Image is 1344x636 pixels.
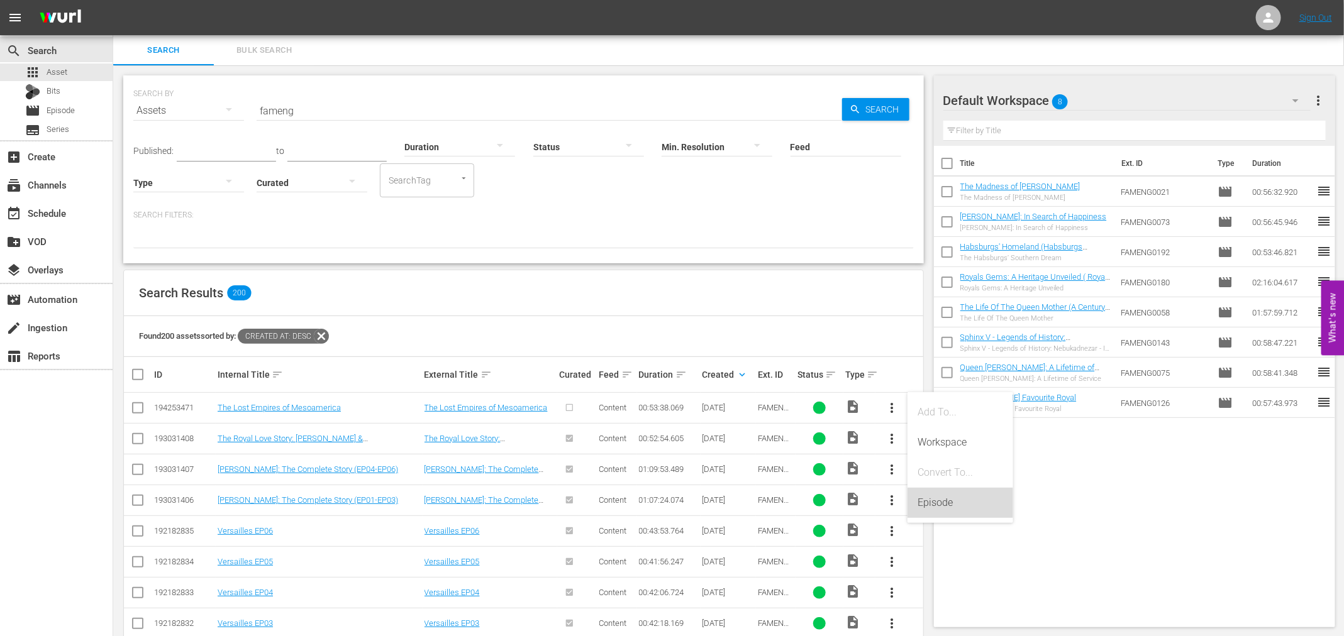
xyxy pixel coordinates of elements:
td: 00:53:46.821 [1247,237,1316,267]
span: more_vert [885,616,900,631]
td: 01:57:59.712 [1247,297,1316,327]
span: Content [599,403,627,412]
a: [PERSON_NAME] Favourite Royal [960,393,1077,402]
span: keyboard_arrow_down [736,369,748,380]
span: sort [480,369,492,380]
span: Episode [1218,214,1233,229]
span: VOD [6,234,21,249]
span: Asset [47,66,67,79]
th: Ext. ID [1114,146,1211,181]
td: 02:16:04.617 [1247,267,1316,297]
span: more_vert [885,462,900,477]
div: 00:53:38.069 [639,403,699,412]
div: 192182833 [154,588,214,597]
span: Content [599,495,627,505]
span: Video [845,461,860,476]
div: Workspace [918,427,1003,458]
span: Ingestion [6,321,21,336]
div: Feed [599,367,635,382]
span: Search Results [139,285,223,300]
div: Status [797,367,841,382]
div: [PERSON_NAME]: In Search of Happiness [960,224,1107,232]
a: Royals Gems: A Heritage Unveiled ( Royal Jewels - Through Generations-Merger) [960,272,1111,291]
td: FAMENG0058 [1116,297,1213,327]
span: more_vert [885,585,900,600]
span: Video [845,430,860,445]
span: Episode [25,103,40,118]
span: reorder [1316,304,1331,319]
span: Content [599,434,627,443]
a: Sphinx V - Legends of History: Nebukadnezar - I am Incomparable [960,332,1084,351]
td: 00:58:47.221 [1247,327,1316,358]
div: Convert To... [918,458,1003,488]
div: 192182835 [154,526,214,535]
span: more_vert [885,400,900,415]
a: The Madness of [PERSON_NAME] [960,182,1080,191]
button: more_vert [877,393,908,423]
span: Series [25,123,40,138]
span: Episode [1218,275,1233,290]
div: [DATE] [703,495,754,505]
a: Versailles EP04 [425,588,480,597]
span: Created At: desc [238,329,314,344]
span: FAMENG0225 [758,557,794,576]
button: more_vert [877,454,908,485]
span: Asset [25,65,40,80]
span: more_vert [885,493,900,508]
div: 192182832 [154,618,214,628]
a: Versailles EP03 [425,618,480,628]
div: Type [845,367,874,382]
td: 00:56:45.946 [1247,207,1316,237]
a: The Lost Empires of Mesoamerica [425,403,548,412]
span: Content [599,464,627,474]
button: Open [458,172,470,184]
a: The Royal Love Story: [PERSON_NAME] & [PERSON_NAME] [218,434,368,452]
div: [DATE] [703,434,754,443]
span: Video [845,522,860,537]
span: Episode [1218,335,1233,350]
span: reorder [1316,395,1331,410]
th: Type [1210,146,1245,181]
span: Series [47,123,69,136]
div: Bits [25,84,40,99]
span: FAMENG0230 [758,403,794,422]
div: 193031407 [154,464,214,474]
div: 00:41:56.247 [639,557,699,566]
div: 00:52:54.605 [639,434,699,443]
a: The Lost Empires of Mesoamerica [218,403,341,412]
span: Create [6,150,21,165]
div: Sphinx V - Legends of History: Nebukadnezar - I am Incomparable [960,344,1111,353]
a: [PERSON_NAME]: The Complete Story Part 1 [425,495,544,514]
div: 193031408 [154,434,214,443]
td: FAMENG0021 [1116,177,1213,207]
a: Versailles EP06 [425,526,480,535]
span: Bulk Search [221,43,307,58]
div: [DATE] [703,618,754,628]
p: Search Filters: [133,210,914,221]
span: sort [272,369,283,380]
a: Versailles EP04 [218,588,273,597]
div: ID [154,370,214,380]
span: sort [621,369,633,380]
span: reorder [1316,274,1331,289]
div: [DATE] [703,403,754,412]
span: Content [599,526,627,535]
span: Search [861,98,909,121]
span: FAMENG0226 [758,526,794,545]
td: FAMENG0192 [1116,237,1213,267]
div: Default Workspace [943,83,1311,118]
div: External Title [425,367,556,382]
span: more_vert [885,554,900,569]
div: [DATE] [703,526,754,535]
button: more_vert [877,424,908,454]
span: 200 [227,285,251,300]
div: Internal Title [218,367,421,382]
span: Content [599,588,627,597]
div: Queen [PERSON_NAME]: A Lifetime of Service [960,375,1111,383]
div: Curated [559,370,595,380]
span: Video [845,615,860,630]
span: reorder [1316,334,1331,349]
span: Episode [1218,365,1233,380]
span: reorder [1316,214,1331,229]
div: 192182834 [154,557,214,566]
